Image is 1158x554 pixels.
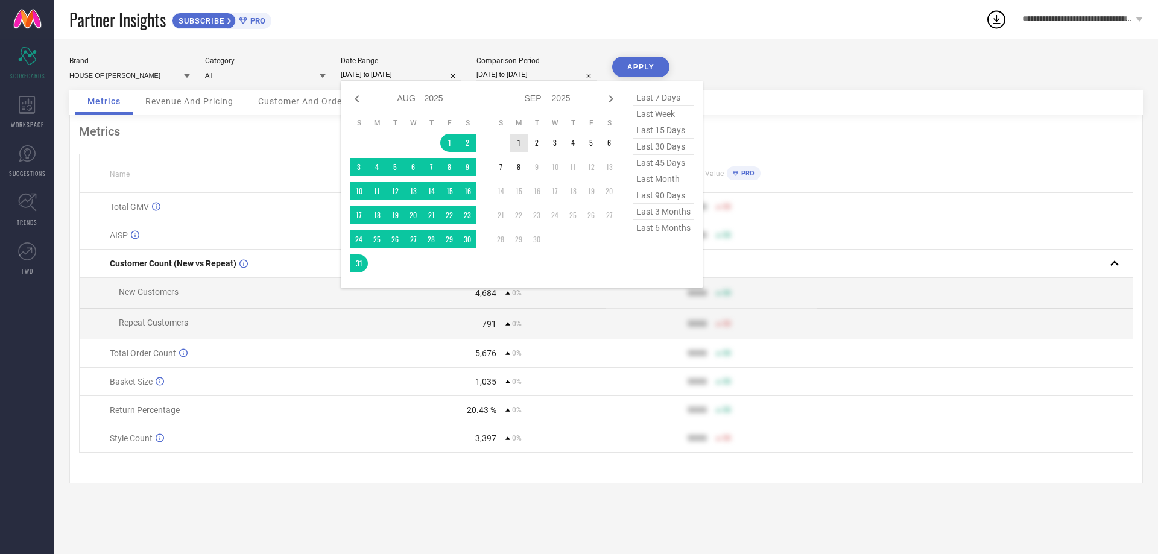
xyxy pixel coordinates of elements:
span: last 45 days [633,155,694,171]
span: last 3 months [633,204,694,220]
td: Sun Sep 07 2025 [492,158,510,176]
span: last 15 days [633,122,694,139]
div: 9999 [688,288,707,298]
div: 5,676 [475,348,496,358]
td: Mon Sep 08 2025 [510,158,528,176]
td: Mon Aug 18 2025 [368,206,386,224]
div: 9999 [688,348,707,358]
td: Sat Sep 20 2025 [600,182,618,200]
span: last 6 months [633,220,694,236]
div: Brand [69,57,190,65]
span: PRO [247,16,265,25]
td: Sat Aug 16 2025 [458,182,476,200]
td: Fri Aug 22 2025 [440,206,458,224]
td: Sat Sep 27 2025 [600,206,618,224]
td: Wed Aug 06 2025 [404,158,422,176]
span: Return Percentage [110,405,180,415]
span: last 90 days [633,187,694,204]
th: Tuesday [528,118,546,128]
span: Style Count [110,433,153,443]
td: Sun Aug 17 2025 [350,206,368,224]
div: 9999 [688,319,707,329]
div: Category [205,57,326,65]
span: 0% [512,377,522,386]
td: Mon Sep 22 2025 [510,206,528,224]
td: Tue Sep 16 2025 [528,182,546,200]
td: Wed Sep 03 2025 [546,134,564,152]
span: Metrics [87,96,121,106]
td: Tue Aug 12 2025 [386,182,404,200]
span: 0% [512,434,522,442]
td: Sat Aug 30 2025 [458,230,476,248]
div: Date Range [341,57,461,65]
td: Mon Sep 15 2025 [510,182,528,200]
td: Thu Sep 11 2025 [564,158,582,176]
td: Mon Aug 25 2025 [368,230,386,248]
td: Sat Sep 06 2025 [600,134,618,152]
th: Friday [582,118,600,128]
td: Fri Sep 12 2025 [582,158,600,176]
td: Fri Aug 01 2025 [440,134,458,152]
td: Thu Aug 07 2025 [422,158,440,176]
div: 9999 [688,377,707,386]
td: Fri Sep 26 2025 [582,206,600,224]
span: last month [633,171,694,187]
div: 20.43 % [467,405,496,415]
td: Wed Sep 17 2025 [546,182,564,200]
span: PRO [738,169,755,177]
td: Tue Sep 09 2025 [528,158,546,176]
td: Thu Sep 18 2025 [564,182,582,200]
td: Sun Aug 03 2025 [350,158,368,176]
th: Sunday [492,118,510,128]
span: 50 [723,203,731,211]
span: SUGGESTIONS [9,169,46,178]
td: Tue Sep 02 2025 [528,134,546,152]
span: 50 [723,289,731,297]
td: Thu Aug 14 2025 [422,182,440,200]
span: Total GMV [110,202,149,212]
td: Mon Aug 04 2025 [368,158,386,176]
span: last 7 days [633,90,694,106]
span: Revenue And Pricing [145,96,233,106]
td: Sun Sep 28 2025 [492,230,510,248]
span: TRENDS [17,218,37,227]
input: Select comparison period [476,68,597,81]
th: Monday [510,118,528,128]
td: Tue Aug 19 2025 [386,206,404,224]
span: 50 [723,319,731,328]
span: Total Order Count [110,348,176,358]
td: Wed Sep 10 2025 [546,158,564,176]
div: Comparison Period [476,57,597,65]
td: Fri Sep 05 2025 [582,134,600,152]
td: Fri Aug 08 2025 [440,158,458,176]
div: 4,684 [475,288,496,298]
th: Thursday [422,118,440,128]
td: Tue Aug 05 2025 [386,158,404,176]
td: Thu Sep 25 2025 [564,206,582,224]
div: Open download list [986,8,1007,30]
td: Tue Sep 23 2025 [528,206,546,224]
span: New Customers [119,287,179,297]
td: Fri Aug 15 2025 [440,182,458,200]
td: Sun Aug 24 2025 [350,230,368,248]
td: Tue Aug 26 2025 [386,230,404,248]
span: Customer And Orders [258,96,350,106]
td: Fri Aug 29 2025 [440,230,458,248]
span: FWD [22,266,33,275]
th: Thursday [564,118,582,128]
td: Sat Aug 02 2025 [458,134,476,152]
th: Saturday [600,118,618,128]
span: WORKSPACE [11,120,44,129]
span: 50 [723,377,731,386]
td: Tue Sep 30 2025 [528,230,546,248]
span: 50 [723,434,731,442]
span: SUBSCRIBE [172,16,227,25]
button: APPLY [612,57,669,77]
div: 9999 [688,405,707,415]
th: Wednesday [404,118,422,128]
td: Sun Sep 21 2025 [492,206,510,224]
td: Sat Sep 13 2025 [600,158,618,176]
th: Saturday [458,118,476,128]
div: Next month [604,92,618,106]
div: 791 [482,319,496,329]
